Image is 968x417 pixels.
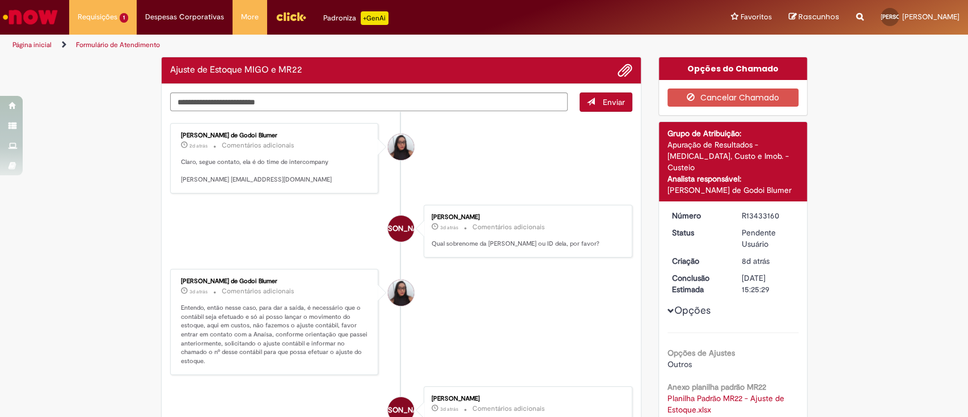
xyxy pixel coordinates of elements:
[440,224,458,231] span: 3d atrás
[667,128,798,139] div: Grupo de Atribuição:
[189,142,208,149] span: 2d atrás
[189,288,208,295] time: 25/08/2025 17:18:25
[741,11,772,23] span: Favoritos
[472,222,545,232] small: Comentários adicionais
[276,8,306,25] img: click_logo_yellow_360x200.png
[742,272,794,295] div: [DATE] 15:25:29
[667,359,692,369] span: Outros
[667,348,735,358] b: Opções de Ajustes
[432,239,620,248] p: Qual sobrenome da [PERSON_NAME] ou ID dela, por favor?
[881,13,925,20] span: [PERSON_NAME]
[789,12,839,23] a: Rascunhos
[432,395,620,402] div: [PERSON_NAME]
[742,256,770,266] time: 20/08/2025 15:39:57
[388,216,414,242] div: Juliana Rosa De Oliveira
[170,92,568,112] textarea: Digite sua mensagem aqui...
[1,6,60,28] img: ServiceNow
[603,97,625,107] span: Enviar
[742,210,794,221] div: R13433160
[361,11,388,25] p: +GenAi
[78,11,117,23] span: Requisições
[440,406,458,412] span: 3d atrás
[440,406,458,412] time: 25/08/2025 16:31:52
[12,40,52,49] a: Página inicial
[742,227,794,250] div: Pendente Usuário
[667,173,798,184] div: Analista responsável:
[145,11,224,23] span: Despesas Corporativas
[659,57,807,80] div: Opções do Chamado
[181,158,370,184] p: Claro, segue contato, ela é do time de intercompany [PERSON_NAME] [EMAIL_ADDRESS][DOMAIN_NAME]
[618,63,632,78] button: Adicionar anexos
[902,12,959,22] span: [PERSON_NAME]
[667,89,798,107] button: Cancelar Chamado
[241,11,259,23] span: More
[663,255,733,267] dt: Criação
[667,382,766,392] b: Anexo planilha padrão MR22
[742,255,794,267] div: 20/08/2025 15:39:57
[373,215,430,242] span: [PERSON_NAME]
[222,287,294,296] small: Comentários adicionais
[663,227,733,238] dt: Status
[181,278,370,285] div: [PERSON_NAME] de Godoi Blumer
[181,132,370,139] div: [PERSON_NAME] de Godoi Blumer
[222,141,294,150] small: Comentários adicionais
[170,65,302,75] h2: Ajuste de Estoque MIGO e MR22 Histórico de tíquete
[181,304,370,366] p: Entendo, então nesse caso, para dar a saída, é necessário que o contábil seja efetuado e só ai po...
[667,184,798,196] div: [PERSON_NAME] de Godoi Blumer
[580,92,632,112] button: Enviar
[76,40,160,49] a: Formulário de Atendimento
[667,393,787,415] a: Download de Planilha Padrão MR22 - Ajuste de Estoque.xlsx
[440,224,458,231] time: 25/08/2025 18:10:10
[663,210,733,221] dt: Número
[189,288,208,295] span: 3d atrás
[9,35,637,56] ul: Trilhas de página
[742,256,770,266] span: 8d atrás
[189,142,208,149] time: 25/08/2025 19:26:10
[388,134,414,160] div: Maisa Franco De Godoi Blumer
[663,272,733,295] dt: Conclusão Estimada
[798,11,839,22] span: Rascunhos
[432,214,620,221] div: [PERSON_NAME]
[388,280,414,306] div: Maisa Franco De Godoi Blumer
[323,11,388,25] div: Padroniza
[667,139,798,173] div: Apuração de Resultados - [MEDICAL_DATA], Custo e Imob. - Custeio
[120,13,128,23] span: 1
[472,404,545,414] small: Comentários adicionais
